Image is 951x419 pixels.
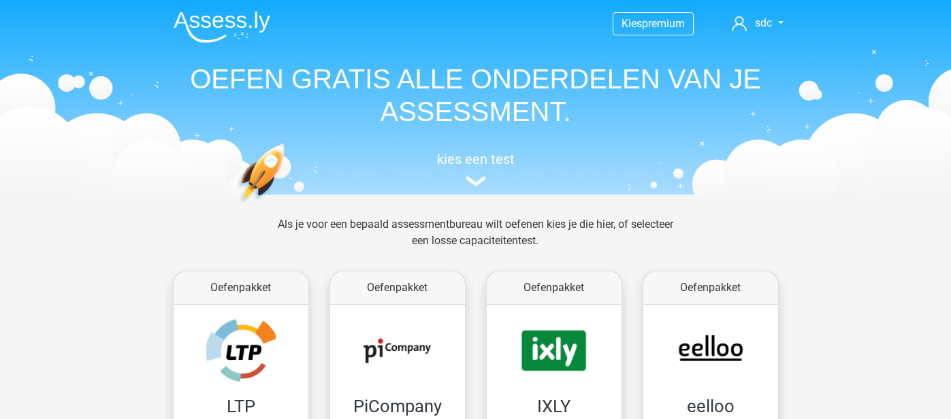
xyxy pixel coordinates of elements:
[163,63,789,128] h1: OEFEN GRATIS ALLE ONDERDELEN VAN JE ASSESSMENT.
[755,16,772,29] span: sdc
[726,15,788,31] a: sdc
[642,17,685,30] span: premium
[163,151,789,167] h5: kies een test
[267,216,684,265] div: Als je voor een bepaald assessmentbureau wilt oefenen kies je die hier, of selecteer een losse ca...
[238,144,338,267] img: oefenen
[622,17,642,30] span: Kies
[163,151,789,187] a: kies een test
[613,14,693,33] a: Kiespremium
[466,176,486,186] img: assessment
[174,11,270,43] img: Assessly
